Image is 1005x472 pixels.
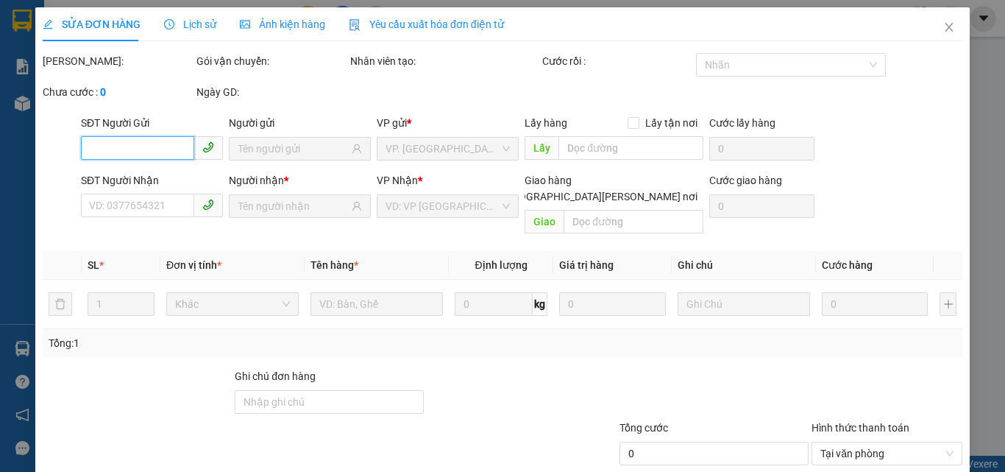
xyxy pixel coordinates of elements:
span: Lấy [525,136,558,160]
span: Ảnh kiện hàng [240,18,325,30]
span: clock-circle [164,19,174,29]
span: Tổng cước [619,422,668,434]
button: plus [940,292,956,316]
span: [GEOGRAPHIC_DATA][PERSON_NAME] nơi [497,189,703,205]
input: Tên người gửi [238,141,349,157]
span: Khác [175,293,290,315]
img: icon [349,19,361,31]
span: kg [533,292,547,316]
button: Close [928,7,970,49]
div: Người nhận [229,172,371,189]
div: Nhân viên tạo: [350,53,539,69]
span: picture [240,19,250,29]
button: delete [49,292,72,316]
div: SĐT Người Nhận [81,172,223,189]
input: Ghi Chú [678,292,810,316]
span: Yêu cầu xuất hóa đơn điện tử [349,18,504,30]
span: SL [88,259,99,271]
div: SĐT Người Gửi [81,115,223,131]
div: Gói vận chuyển: [196,53,347,69]
input: Dọc đường [564,210,703,233]
span: Đơn vị tính [166,259,221,271]
span: Giá trị hàng [559,259,614,271]
div: Cước rồi : [542,53,693,69]
div: Chưa cước : [43,84,193,100]
input: Cước lấy hàng [709,137,814,161]
input: VD: Bàn, Ghế [310,292,443,316]
label: Hình thức thanh toán [812,422,909,434]
th: Ghi chú [672,251,816,280]
span: phone [202,199,214,211]
span: user [352,201,362,211]
span: close [943,21,955,33]
b: 0 [100,86,106,98]
label: Cước lấy hàng [709,117,775,129]
span: Lịch sử [164,18,216,30]
input: Cước giao hàng [709,194,814,218]
span: Định lượng [475,259,527,271]
input: Tên người nhận [238,198,349,214]
span: Tại văn phòng [820,443,953,465]
span: phone [202,141,214,153]
span: edit [43,19,53,29]
input: Dọc đường [558,136,703,160]
input: 0 [559,292,665,316]
div: Tổng: 1 [49,335,389,351]
div: [PERSON_NAME]: [43,53,193,69]
span: Giao [525,210,564,233]
span: Tên hàng [310,259,358,271]
span: SỬA ĐƠN HÀNG [43,18,141,30]
label: Cước giao hàng [709,175,782,186]
span: VP. Đồng Phước [386,138,510,160]
div: Người gửi [229,115,371,131]
input: Ghi chú đơn hàng [235,390,424,414]
div: VP gửi [377,115,519,131]
span: Lấy hàng [525,117,567,129]
input: 0 [822,292,928,316]
span: Lấy tận nơi [639,115,703,131]
span: Cước hàng [822,259,873,271]
span: VP Nhận [377,175,418,186]
label: Ghi chú đơn hàng [235,370,316,382]
div: Ngày GD: [196,84,347,100]
span: user [352,144,362,154]
span: Giao hàng [525,175,572,186]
